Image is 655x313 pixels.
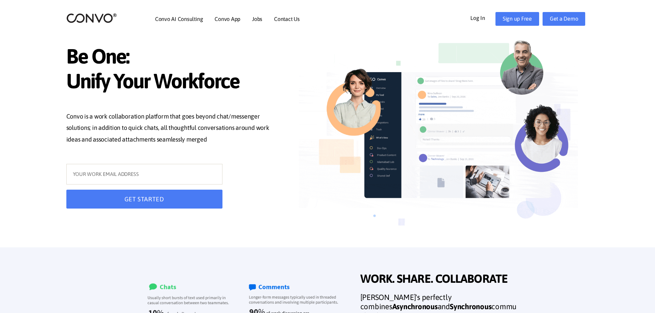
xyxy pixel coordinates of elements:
a: Jobs [252,16,262,22]
a: Log In [470,12,495,23]
span: WORK. SHARE. COLLABORATE [360,272,518,288]
img: image_not_found [299,31,578,247]
strong: Synchronous [450,302,491,311]
img: logo_2.png [66,13,117,23]
a: Convo AI Consulting [155,16,203,22]
strong: Asynchronous [392,302,438,311]
a: Get a Demo [543,12,586,26]
a: Contact Us [274,16,300,22]
p: Convo is a work collaboration platform that goes beyond chat/messenger solutions; in addition to ... [66,111,278,147]
span: Be One: [66,44,278,70]
a: Convo App [215,16,240,22]
span: Unify Your Workforce [66,69,278,95]
button: GET STARTED [66,190,222,209]
input: YOUR WORK EMAIL ADDRESS [66,164,222,185]
a: Sign up Free [495,12,539,26]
